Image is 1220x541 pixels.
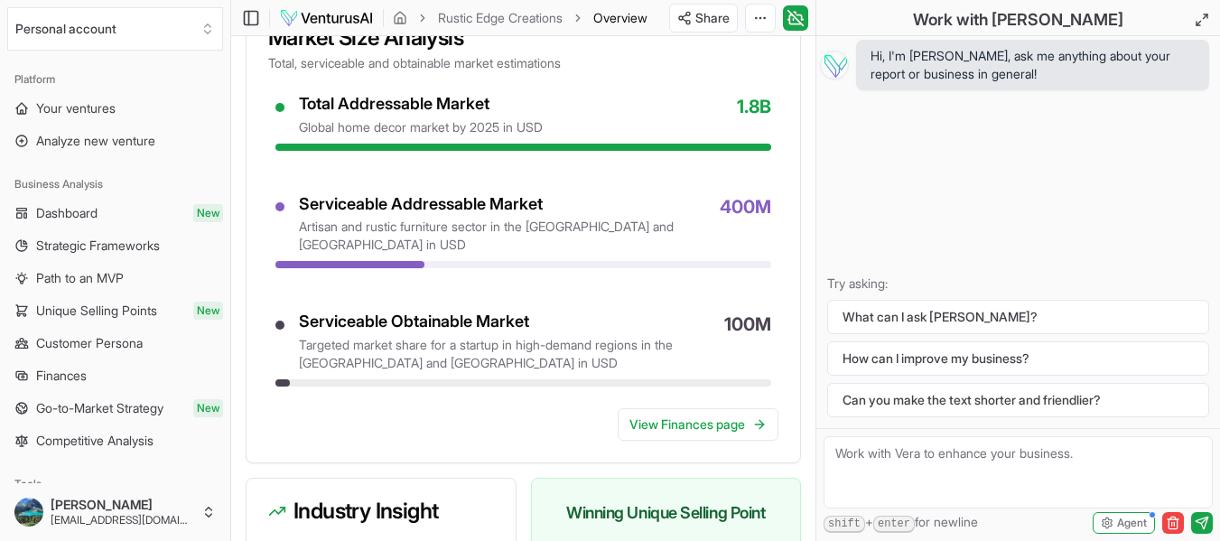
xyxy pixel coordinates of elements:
[7,65,223,94] div: Platform
[7,329,223,358] a: Customer Persona
[438,9,563,27] a: Rustic Edge Creations
[36,334,143,352] span: Customer Persona
[820,51,849,79] img: Vera
[824,513,978,533] span: + for newline
[1117,516,1147,530] span: Agent
[7,231,223,260] a: Strategic Frameworks
[299,336,710,372] div: targeted market share for a startup in high-demand regions in the [GEOGRAPHIC_DATA] and [GEOGRAPH...
[299,218,705,254] div: artisan and rustic furniture sector in the [GEOGRAPHIC_DATA] and [GEOGRAPHIC_DATA] in USD
[7,264,223,293] a: Path to an MVP
[7,296,223,325] a: Unique Selling PointsNew
[873,516,915,533] kbd: enter
[299,312,710,332] div: Serviceable Obtainable Market
[36,132,155,150] span: Analyze new venture
[193,399,223,417] span: New
[268,500,494,522] h3: Industry Insight
[827,383,1209,417] button: Can you make the text shorter and friendlier?
[51,497,194,513] span: [PERSON_NAME]
[695,9,730,27] span: Share
[871,47,1195,83] span: Hi, I'm [PERSON_NAME], ask me anything about your report or business in general!
[393,9,647,27] nav: breadcrumb
[14,498,43,527] img: ACg8ocKKisR3M9JTKe8m2KXlptEKaYuTUrmeo_OhKMt_nRidGOclFqVD=s96-c
[268,54,778,72] p: Total, serviceable and obtainable market estimations
[279,7,374,29] img: logo
[7,394,223,423] a: Go-to-Market StrategyNew
[36,269,124,287] span: Path to an MVP
[7,126,223,155] a: Analyze new venture
[669,4,738,33] button: Share
[36,204,98,222] span: Dashboard
[7,199,223,228] a: DashboardNew
[554,500,779,526] h3: Winning Unique Selling Point
[827,341,1209,376] button: How can I improve my business?
[51,513,194,527] span: [EMAIL_ADDRESS][DOMAIN_NAME]
[737,94,771,136] span: 1.8B
[36,399,163,417] span: Go-to-Market Strategy
[1093,512,1155,534] button: Agent
[36,237,160,255] span: Strategic Frameworks
[827,275,1209,293] p: Try asking:
[299,118,543,136] div: global home decor market by 2025 in USD
[36,302,157,320] span: Unique Selling Points
[7,361,223,390] a: Finances
[299,94,543,115] div: Total Addressable Market
[7,170,223,199] div: Business Analysis
[36,432,154,450] span: Competitive Analysis
[7,426,223,455] a: Competitive Analysis
[724,312,771,372] span: 100M
[593,9,647,27] span: Overview
[7,7,223,51] button: Select an organization
[7,470,223,499] div: Tools
[618,408,778,441] a: View Finances page
[913,7,1123,33] h2: Work with [PERSON_NAME]
[299,194,705,215] div: Serviceable Addressable Market
[193,302,223,320] span: New
[36,367,87,385] span: Finances
[7,94,223,123] a: Your ventures
[7,490,223,534] button: [PERSON_NAME][EMAIL_ADDRESS][DOMAIN_NAME]
[720,194,771,255] span: 400M
[827,300,1209,334] button: What can I ask [PERSON_NAME]?
[268,27,778,49] h3: Market Size Analysis
[193,204,223,222] span: New
[824,516,865,533] kbd: shift
[36,99,116,117] span: Your ventures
